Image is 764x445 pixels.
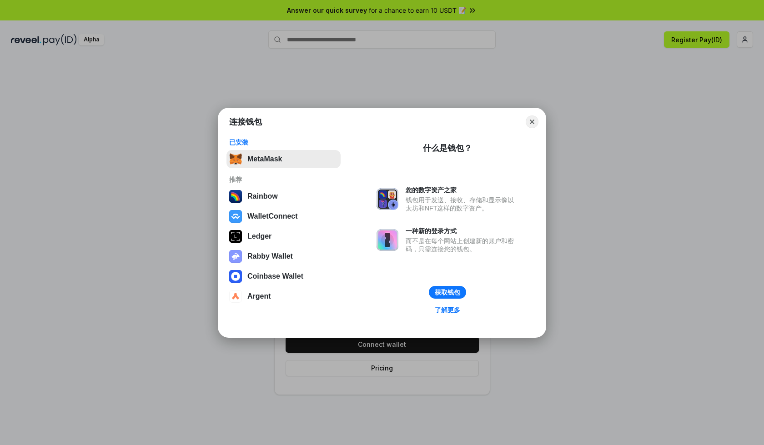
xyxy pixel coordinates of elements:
[229,250,242,263] img: svg+xml,%3Csvg%20xmlns%3D%22http%3A%2F%2Fwww.w3.org%2F2000%2Fsvg%22%20fill%3D%22none%22%20viewBox...
[247,252,293,260] div: Rabby Wallet
[229,210,242,223] img: svg+xml,%3Csvg%20width%3D%2228%22%20height%3D%2228%22%20viewBox%3D%220%200%2028%2028%22%20fill%3D...
[377,188,398,210] img: svg+xml,%3Csvg%20xmlns%3D%22http%3A%2F%2Fwww.w3.org%2F2000%2Fsvg%22%20fill%3D%22none%22%20viewBox...
[377,229,398,251] img: svg+xml,%3Csvg%20xmlns%3D%22http%3A%2F%2Fwww.w3.org%2F2000%2Fsvg%22%20fill%3D%22none%22%20viewBox...
[229,290,242,303] img: svg+xml,%3Csvg%20width%3D%2228%22%20height%3D%2228%22%20viewBox%3D%220%200%2028%2028%22%20fill%3D...
[429,304,466,316] a: 了解更多
[247,292,271,300] div: Argent
[406,186,518,194] div: 您的数字资产之家
[226,287,341,305] button: Argent
[406,227,518,235] div: 一种新的登录方式
[247,212,298,220] div: WalletConnect
[226,150,341,168] button: MetaMask
[429,286,466,299] button: 获取钱包
[229,175,338,184] div: 推荐
[247,155,282,163] div: MetaMask
[226,187,341,205] button: Rainbow
[406,196,518,212] div: 钱包用于发送、接收、存储和显示像以太坊和NFT这样的数字资产。
[226,227,341,245] button: Ledger
[423,143,472,154] div: 什么是钱包？
[229,138,338,146] div: 已安装
[226,207,341,225] button: WalletConnect
[526,115,538,128] button: Close
[229,270,242,283] img: svg+xml,%3Csvg%20width%3D%2228%22%20height%3D%2228%22%20viewBox%3D%220%200%2028%2028%22%20fill%3D...
[247,192,278,200] div: Rainbow
[435,288,460,296] div: 获取钱包
[229,230,242,243] img: svg+xml,%3Csvg%20xmlns%3D%22http%3A%2F%2Fwww.w3.org%2F2000%2Fsvg%22%20width%3D%2228%22%20height%3...
[226,267,341,285] button: Coinbase Wallet
[247,272,303,280] div: Coinbase Wallet
[247,232,271,240] div: Ledger
[226,247,341,265] button: Rabby Wallet
[229,190,242,203] img: svg+xml,%3Csvg%20width%3D%22120%22%20height%3D%22120%22%20viewBox%3D%220%200%20120%20120%22%20fil...
[229,153,242,165] img: svg+xml,%3Csvg%20fill%3D%22none%22%20height%3D%2233%22%20viewBox%3D%220%200%2035%2033%22%20width%...
[435,306,460,314] div: 了解更多
[406,237,518,253] div: 而不是在每个网站上创建新的账户和密码，只需连接您的钱包。
[229,116,262,127] h1: 连接钱包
